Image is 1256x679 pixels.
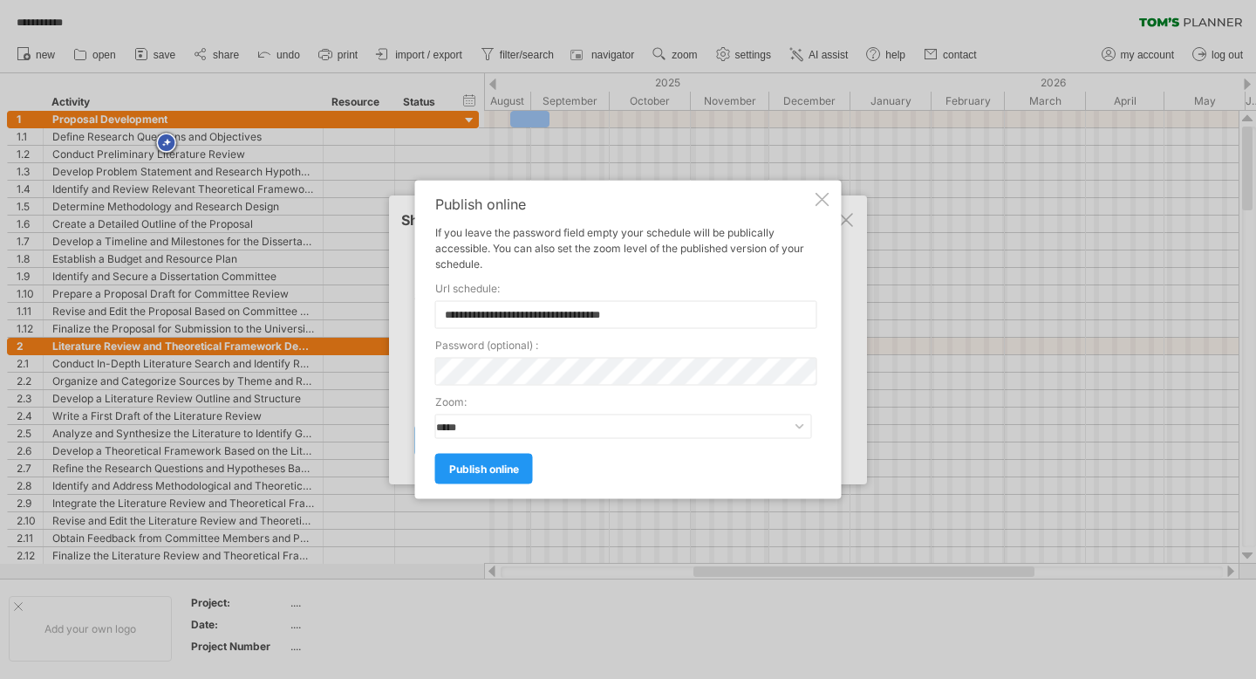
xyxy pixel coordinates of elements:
[435,196,812,212] div: Publish online
[435,225,812,272] div: If you leave the password field empty your schedule will be publically accessible. You can also s...
[435,454,533,484] a: publish online
[449,463,519,476] span: publish online
[435,281,812,297] label: url schedule:
[435,338,812,353] label: password ( ) :
[490,339,529,352] span: optional
[435,394,812,410] label: zoom:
